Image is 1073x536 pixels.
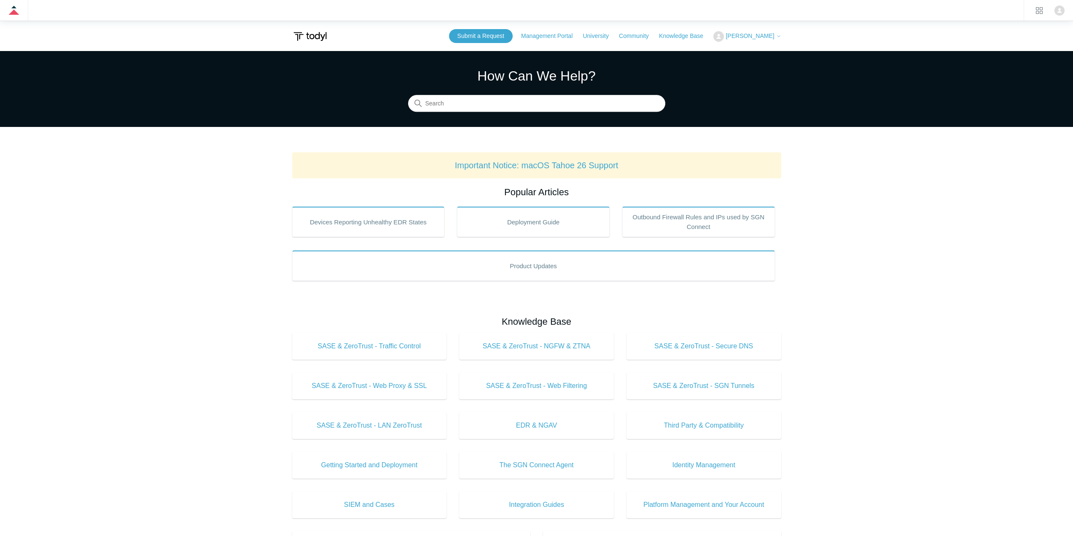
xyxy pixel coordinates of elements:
span: SASE & ZeroTrust - Secure DNS [639,341,769,351]
a: Outbound Firewall Rules and IPs used by SGN Connect [622,207,775,237]
a: University [583,32,617,40]
button: [PERSON_NAME] [713,31,781,42]
zd-hc-trigger: Click your profile icon to open the profile menu [1054,5,1065,16]
span: Getting Started and Deployment [305,460,434,470]
span: Identity Management [639,460,769,470]
span: SASE & ZeroTrust - Traffic Control [305,341,434,351]
a: Integration Guides [459,491,614,518]
h1: How Can We Help? [408,66,665,86]
img: user avatar [1054,5,1065,16]
a: SIEM and Cases [292,491,447,518]
span: SIEM and Cases [305,500,434,510]
a: Getting Started and Deployment [292,452,447,479]
span: SASE & ZeroTrust - LAN ZeroTrust [305,420,434,431]
a: Third Party & Compatibility [627,412,781,439]
a: SASE & ZeroTrust - Secure DNS [627,333,781,360]
a: SASE & ZeroTrust - Web Proxy & SSL [292,372,447,399]
span: SASE & ZeroTrust - SGN Tunnels [639,381,769,391]
span: SASE & ZeroTrust - NGFW & ZTNA [472,341,601,351]
a: Community [619,32,657,40]
span: Integration Guides [472,500,601,510]
img: Todyl Support Center Help Center home page [292,29,328,44]
a: Submit a Request [449,29,513,43]
span: Platform Management and Your Account [639,500,769,510]
a: Platform Management and Your Account [627,491,781,518]
a: Product Updates [292,250,775,281]
span: [PERSON_NAME] [726,32,774,39]
a: Management Portal [521,32,581,40]
a: The SGN Connect Agent [459,452,614,479]
a: Devices Reporting Unhealthy EDR States [292,207,445,237]
a: SASE & ZeroTrust - SGN Tunnels [627,372,781,399]
span: Third Party & Compatibility [639,420,769,431]
a: SASE & ZeroTrust - Traffic Control [292,333,447,360]
input: Search [408,95,665,112]
h2: Knowledge Base [292,315,781,329]
span: The SGN Connect Agent [472,460,601,470]
span: SASE & ZeroTrust - Web Filtering [472,381,601,391]
a: SASE & ZeroTrust - Web Filtering [459,372,614,399]
a: Knowledge Base [659,32,712,40]
a: EDR & NGAV [459,412,614,439]
a: Deployment Guide [457,207,610,237]
a: Important Notice: macOS Tahoe 26 Support [455,161,619,170]
a: SASE & ZeroTrust - LAN ZeroTrust [292,412,447,439]
h2: Popular Articles [292,185,781,199]
span: EDR & NGAV [472,420,601,431]
a: SASE & ZeroTrust - NGFW & ZTNA [459,333,614,360]
span: SASE & ZeroTrust - Web Proxy & SSL [305,381,434,391]
a: Identity Management [627,452,781,479]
